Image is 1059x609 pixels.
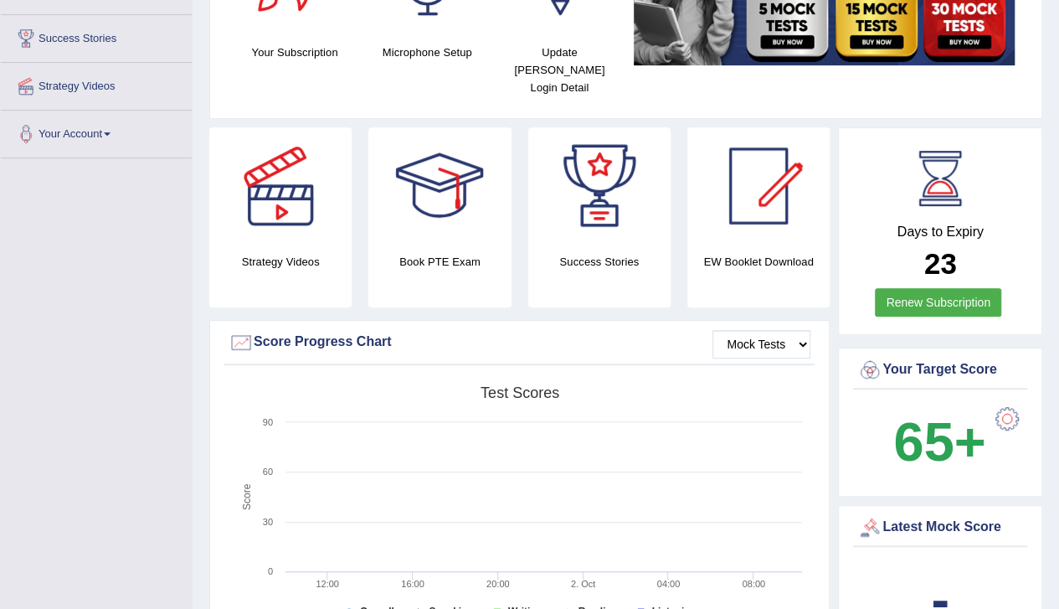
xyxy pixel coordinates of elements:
[1,111,192,152] a: Your Account
[1,15,192,57] a: Success Stories
[369,44,485,61] h4: Microphone Setup
[857,358,1023,383] div: Your Target Score
[401,579,424,589] text: 16:00
[857,515,1023,540] div: Latest Mock Score
[237,44,352,61] h4: Your Subscription
[209,253,352,271] h4: Strategy Videos
[742,579,765,589] text: 08:00
[241,483,253,510] tspan: Score
[268,566,273,576] text: 0
[657,579,681,589] text: 04:00
[893,411,985,472] b: 65+
[486,579,510,589] text: 20:00
[924,247,957,280] b: 23
[481,384,559,401] tspan: Test scores
[857,225,1023,240] h4: Days to Expiry
[875,288,1001,317] a: Renew Subscription
[229,330,810,355] div: Score Progress Chart
[687,253,830,271] h4: EW Booklet Download
[263,517,273,527] text: 30
[501,44,617,96] h4: Update [PERSON_NAME] Login Detail
[1,63,192,105] a: Strategy Videos
[263,417,273,427] text: 90
[316,579,339,589] text: 12:00
[368,253,511,271] h4: Book PTE Exam
[263,467,273,477] text: 60
[571,579,595,589] tspan: 2. Oct
[528,253,671,271] h4: Success Stories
